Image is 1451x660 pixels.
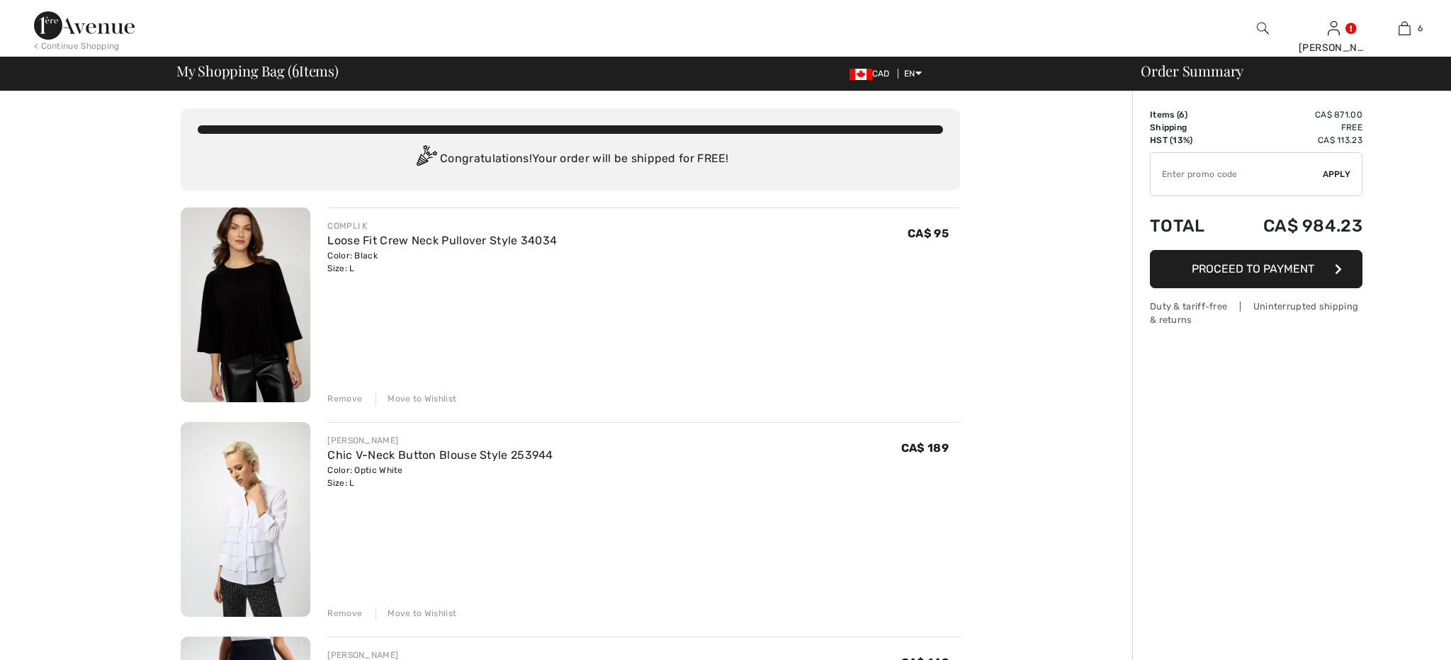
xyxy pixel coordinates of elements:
div: < Continue Shopping [34,40,120,52]
span: EN [904,69,922,79]
img: Loose Fit Crew Neck Pullover Style 34034 [181,207,310,402]
span: 6 [1179,110,1185,120]
td: Shipping [1150,121,1226,134]
span: Apply [1323,168,1351,181]
a: Chic V-Neck Button Blouse Style 253944 [327,448,553,462]
div: COMPLI K [327,220,557,232]
a: 6 [1370,20,1439,37]
img: My Info [1328,20,1340,37]
td: Total [1150,202,1226,250]
span: Proceed to Payment [1192,262,1314,275]
span: 6 [292,60,299,79]
img: 1ère Avenue [34,11,135,40]
span: CAD [849,69,896,79]
div: [PERSON_NAME] [327,434,553,447]
div: Order Summary [1124,64,1442,78]
td: Free [1226,121,1362,134]
a: Sign In [1328,21,1340,35]
span: CA$ 95 [908,227,949,240]
div: Remove [327,607,362,620]
span: 6 [1418,22,1423,35]
img: Chic V-Neck Button Blouse Style 253944 [181,422,310,617]
span: My Shopping Bag ( Items) [176,64,339,78]
div: Duty & tariff-free | Uninterrupted shipping & returns [1150,300,1362,326]
input: Promo code [1151,153,1323,195]
img: Canadian Dollar [849,69,872,80]
div: Color: Optic White Size: L [327,464,553,489]
div: Color: Black Size: L [327,249,557,275]
td: HST (13%) [1150,134,1226,147]
button: Proceed to Payment [1150,250,1362,288]
div: Move to Wishlist [376,607,456,620]
a: Loose Fit Crew Neck Pullover Style 34034 [327,234,557,247]
img: My Bag [1399,20,1411,37]
div: Remove [327,392,362,405]
td: Items ( ) [1150,108,1226,121]
img: Congratulation2.svg [412,145,440,173]
td: CA$ 984.23 [1226,202,1362,250]
td: CA$ 871.00 [1226,108,1362,121]
div: Move to Wishlist [376,392,456,405]
div: [PERSON_NAME] [1299,40,1368,55]
div: Congratulations! Your order will be shipped for FREE! [198,145,943,173]
img: search the website [1257,20,1269,37]
td: CA$ 113.23 [1226,134,1362,147]
span: CA$ 189 [901,441,949,455]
